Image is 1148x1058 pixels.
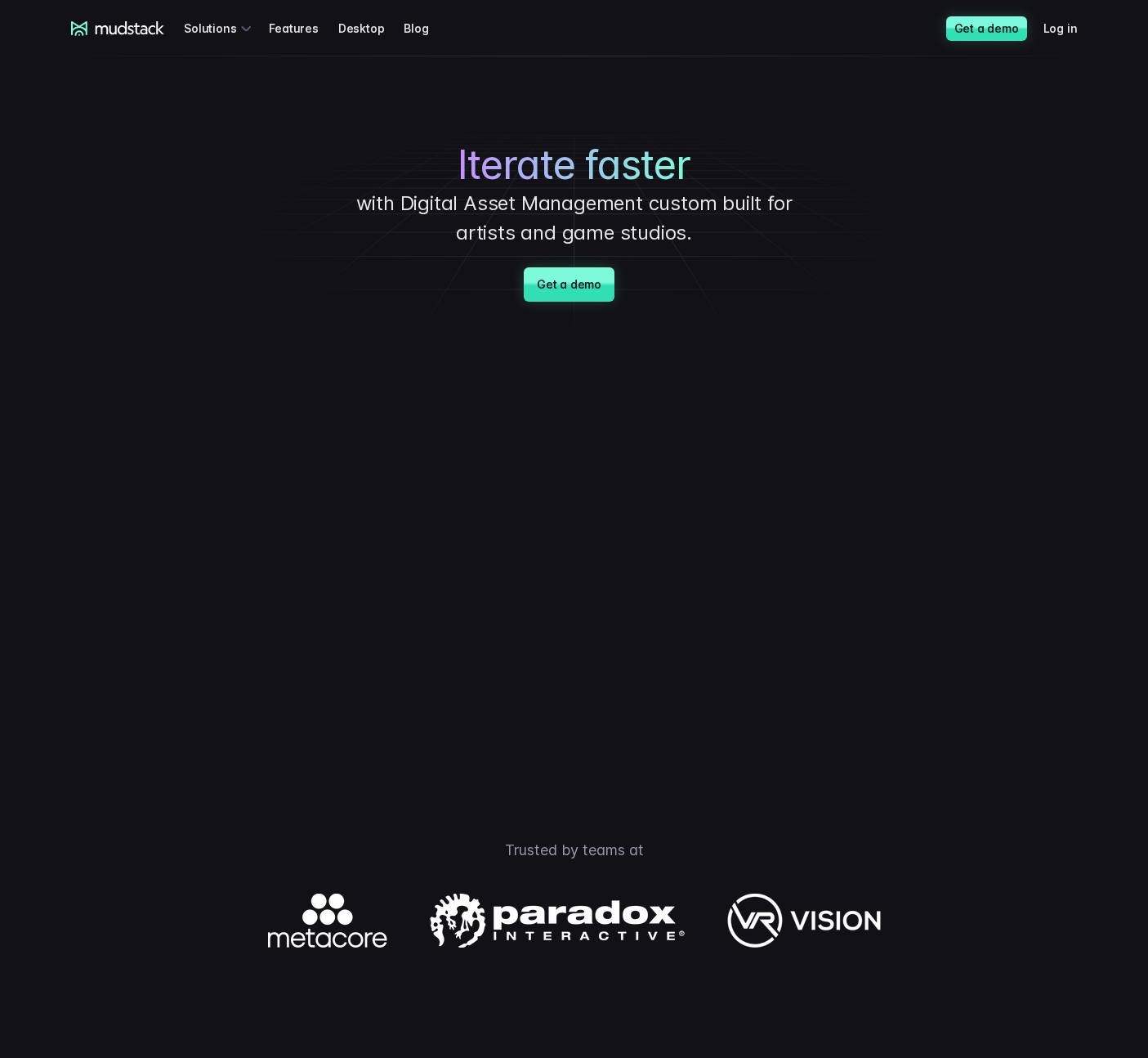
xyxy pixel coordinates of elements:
a: Log in [1043,13,1097,43]
p: with Digital Asset Management custom built for artists and game studios. [329,189,820,248]
a: Get a demo [524,267,614,302]
a: mudstack logo [71,21,165,36]
a: Desktop [338,13,404,43]
span: Iterate faster [458,141,690,189]
img: Logos of companies using mudstack. [268,894,881,948]
a: Get a demo [946,16,1027,41]
a: Features [269,13,337,43]
p: Trusted by teams at [2,839,1146,861]
div: Solutions [184,13,256,43]
a: Blog [404,13,448,43]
